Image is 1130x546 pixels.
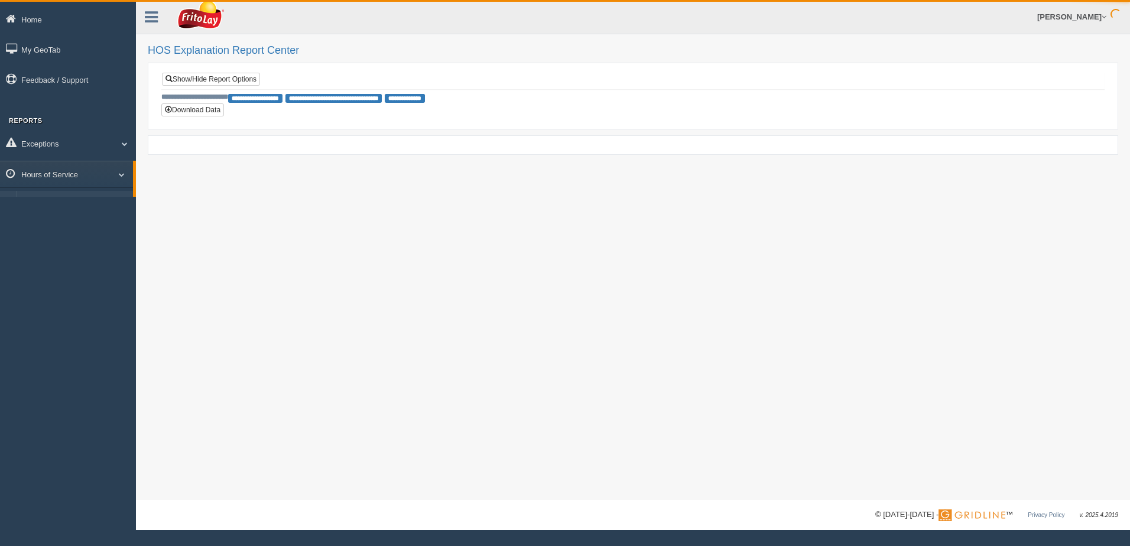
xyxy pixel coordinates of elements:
[161,103,224,116] button: Download Data
[162,73,260,86] a: Show/Hide Report Options
[1028,512,1064,518] a: Privacy Policy
[1080,512,1118,518] span: v. 2025.4.2019
[939,509,1005,521] img: Gridline
[875,509,1118,521] div: © [DATE]-[DATE] - ™
[148,45,1118,57] h2: HOS Explanation Report Center
[21,191,133,212] a: HOS Explanation Reports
